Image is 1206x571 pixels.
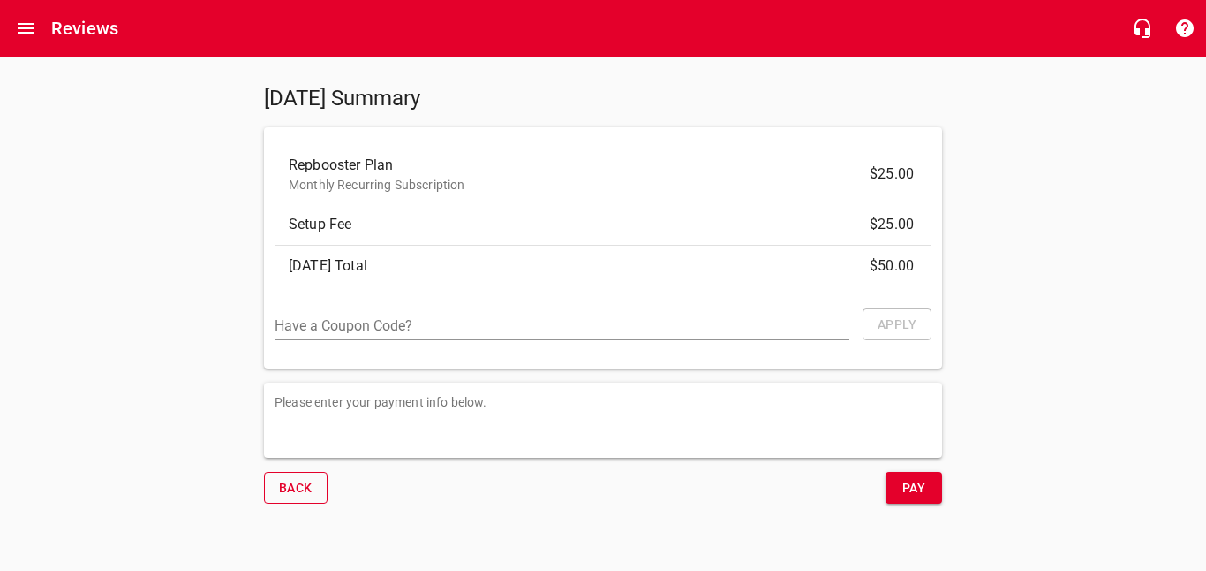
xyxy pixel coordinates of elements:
span: [DATE] Total [289,255,889,277]
button: Back [264,472,328,505]
span: Back [279,477,313,499]
h6: Reviews [51,14,118,42]
span: $25.00 [870,164,914,185]
span: Repbooster Plan [289,155,889,176]
p: Monthly Recurring Subscription [289,176,889,194]
button: Open drawer [4,7,47,49]
p: Please enter your payment info below. [275,393,931,412]
h5: [DATE] Summary [264,85,596,113]
button: Support Portal [1164,7,1206,49]
span: Setup Fee [289,214,889,235]
span: $25.00 [870,214,914,235]
span: Pay [900,477,928,499]
button: Live Chat [1121,7,1164,49]
button: Pay [886,472,942,505]
span: $50.00 [870,255,914,277]
iframe: Secure card payment input frame [275,426,931,447]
